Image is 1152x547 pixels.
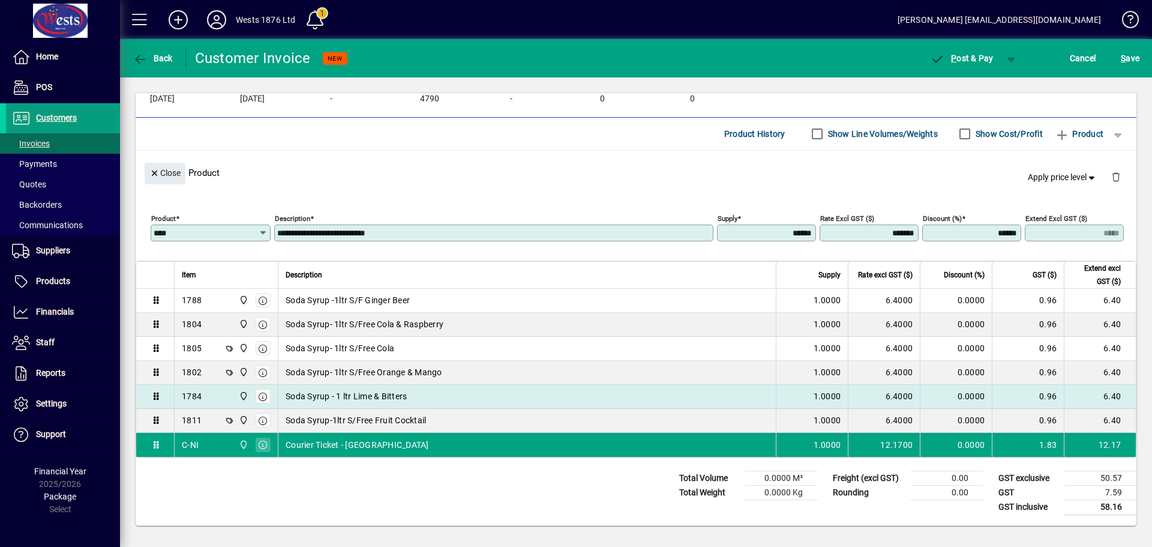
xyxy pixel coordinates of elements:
[814,390,841,402] span: 1.0000
[1025,214,1087,222] mat-label: Extend excl GST ($)
[6,389,120,419] a: Settings
[236,342,250,355] span: Wests Cordials
[6,215,120,235] a: Communications
[992,289,1064,313] td: 0.96
[36,246,70,255] span: Suppliers
[6,42,120,72] a: Home
[182,342,202,354] div: 1805
[12,159,57,169] span: Payments
[992,313,1064,337] td: 0.96
[1023,166,1102,188] button: Apply price level
[925,47,1000,69] button: Post & Pay
[856,318,913,330] div: 6.4000
[6,358,120,388] a: Reports
[12,200,62,210] span: Backorders
[673,485,745,500] td: Total Weight
[34,467,86,476] span: Financial Year
[814,342,841,354] span: 1.0000
[130,47,176,69] button: Back
[1064,485,1136,500] td: 7.59
[36,52,58,61] span: Home
[36,429,66,439] span: Support
[6,420,120,450] a: Support
[6,297,120,327] a: Financials
[286,268,322,282] span: Description
[1055,124,1103,144] span: Product
[745,471,817,485] td: 0.0000 M³
[920,433,992,457] td: 0.0000
[151,214,176,222] mat-label: Product
[600,94,605,104] span: 0
[286,294,410,306] span: Soda Syrup -1ltr S/F Ginger Beer
[133,53,173,63] span: Back
[1121,53,1126,63] span: S
[1067,47,1099,69] button: Cancel
[286,366,442,378] span: Soda Syrup- 1ltr S/Free Orange & Mango
[1064,337,1136,361] td: 6.40
[36,113,77,122] span: Customers
[820,214,874,222] mat-label: Rate excl GST ($)
[142,168,188,178] app-page-header-button: Close
[44,492,76,501] span: Package
[718,214,737,222] mat-label: Supply
[1064,313,1136,337] td: 6.40
[856,342,913,354] div: 6.4000
[745,485,817,500] td: 0.0000 Kg
[182,439,199,451] div: C-NI
[992,433,1064,457] td: 1.83
[856,390,913,402] div: 6.4000
[992,485,1064,500] td: GST
[814,414,841,426] span: 1.0000
[911,471,983,485] td: 0.00
[1064,471,1136,485] td: 50.57
[920,289,992,313] td: 0.0000
[159,9,197,31] button: Add
[992,337,1064,361] td: 0.96
[145,163,185,184] button: Close
[36,337,55,347] span: Staff
[240,94,265,104] span: [DATE]
[1064,409,1136,433] td: 6.40
[286,318,443,330] span: Soda Syrup- 1ltr S/Free Cola & Raspberry
[286,390,407,402] span: Soda Syrup - 1 ltr Lime & Bitters
[920,337,992,361] td: 0.0000
[814,318,841,330] span: 1.0000
[6,195,120,215] a: Backorders
[195,49,311,68] div: Customer Invoice
[6,73,120,103] a: POS
[36,307,74,316] span: Financials
[275,214,310,222] mat-label: Description
[236,10,295,29] div: Wests 1876 Ltd
[992,409,1064,433] td: 0.96
[182,390,202,402] div: 1784
[6,267,120,297] a: Products
[12,180,46,189] span: Quotes
[12,220,83,230] span: Communications
[1049,123,1109,145] button: Product
[1033,268,1057,282] span: GST ($)
[814,366,841,378] span: 1.0000
[1113,2,1137,41] a: Knowledge Base
[182,414,202,426] div: 1811
[510,94,512,104] span: -
[856,294,913,306] div: 6.4000
[690,94,695,104] span: 0
[236,294,250,307] span: Wests Cordials
[1072,262,1121,288] span: Extend excl GST ($)
[923,214,962,222] mat-label: Discount (%)
[36,368,65,378] span: Reports
[150,94,175,104] span: [DATE]
[330,94,332,104] span: -
[856,439,913,451] div: 12.1700
[1028,171,1097,184] span: Apply price level
[992,500,1064,515] td: GST inclusive
[992,361,1064,385] td: 0.96
[1102,171,1130,182] app-page-header-button: Delete
[236,390,250,403] span: Wests Cordials
[992,471,1064,485] td: GST exclusive
[951,53,956,63] span: P
[814,439,841,451] span: 1.0000
[931,53,994,63] span: ost & Pay
[286,439,429,451] span: Courier Ticket - [GEOGRAPHIC_DATA]
[826,128,938,140] label: Show Line Volumes/Weights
